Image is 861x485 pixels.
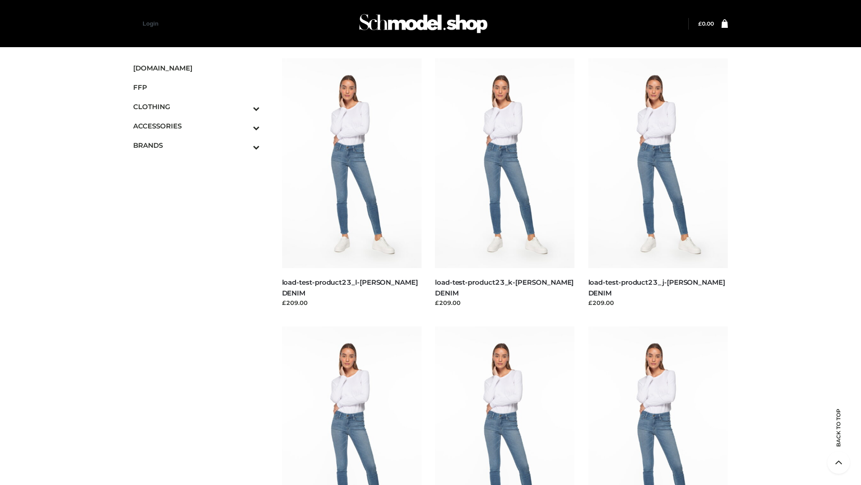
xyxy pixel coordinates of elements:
[133,116,260,136] a: ACCESSORIESToggle Submenu
[133,58,260,78] a: [DOMAIN_NAME]
[133,82,260,93] span: FFP
[133,140,260,150] span: BRANDS
[133,97,260,116] a: CLOTHINGToggle Submenu
[133,78,260,97] a: FFP
[435,298,575,307] div: £209.00
[698,20,714,27] bdi: 0.00
[133,101,260,112] span: CLOTHING
[228,97,260,116] button: Toggle Submenu
[133,63,260,73] span: [DOMAIN_NAME]
[588,298,728,307] div: £209.00
[133,121,260,131] span: ACCESSORIES
[133,136,260,155] a: BRANDSToggle Submenu
[228,116,260,136] button: Toggle Submenu
[588,278,725,297] a: load-test-product23_j-[PERSON_NAME] DENIM
[827,424,850,447] span: Back to top
[435,278,574,297] a: load-test-product23_k-[PERSON_NAME] DENIM
[228,136,260,155] button: Toggle Submenu
[698,20,714,27] a: £0.00
[698,20,702,27] span: £
[143,20,158,27] a: Login
[356,6,491,41] img: Schmodel Admin 964
[282,278,418,297] a: load-test-product23_l-[PERSON_NAME] DENIM
[282,298,422,307] div: £209.00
